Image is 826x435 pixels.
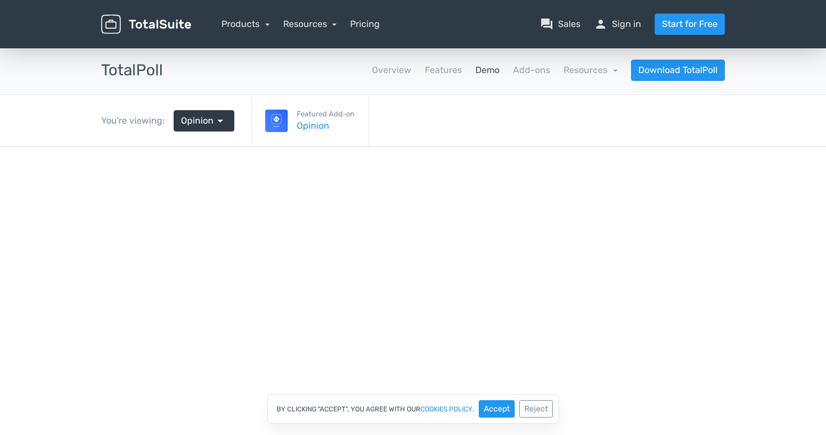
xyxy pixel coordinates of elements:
[297,108,355,119] small: Featured Add-on
[479,400,515,418] button: Accept
[475,64,500,77] a: Demo
[594,17,641,31] a: personSign in
[631,60,725,81] a: Download TotalPoll
[101,15,191,34] img: TotalSuite for WordPress
[519,400,553,418] button: Reject
[181,114,214,128] span: Opinion
[174,110,234,132] a: Opinion arrow_drop_down
[372,64,411,77] a: Overview
[655,13,725,35] a: Start for Free
[350,17,380,31] a: Pricing
[267,394,559,424] div: By clicking "Accept", you agree with our .
[594,17,607,31] span: person
[297,119,355,133] a: Opinion
[420,406,473,413] a: cookies policy
[513,64,550,77] a: Add-ons
[101,62,163,79] h3: TotalPoll
[425,64,462,77] a: Features
[265,110,288,132] img: Opinion
[540,17,580,31] a: question_answerSales
[221,19,270,29] a: Products
[283,19,337,29] a: Resources
[540,17,553,31] span: question_answer
[564,65,618,75] a: Resources
[214,114,227,128] span: arrow_drop_down
[101,114,174,128] div: You're viewing:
